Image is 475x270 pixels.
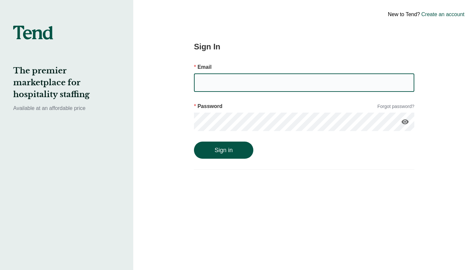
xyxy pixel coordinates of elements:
[377,103,414,110] a: Forgot password?
[13,26,53,40] img: tend-logo
[401,118,409,126] i: visibility
[194,41,414,53] h2: Sign In
[194,142,253,159] button: Sign in
[194,63,414,71] p: Email
[13,65,120,100] h2: The premier marketplace for hospitality staffing
[194,102,222,110] p: Password
[421,11,464,18] a: Create an account
[13,104,120,112] p: Available at an affordable price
